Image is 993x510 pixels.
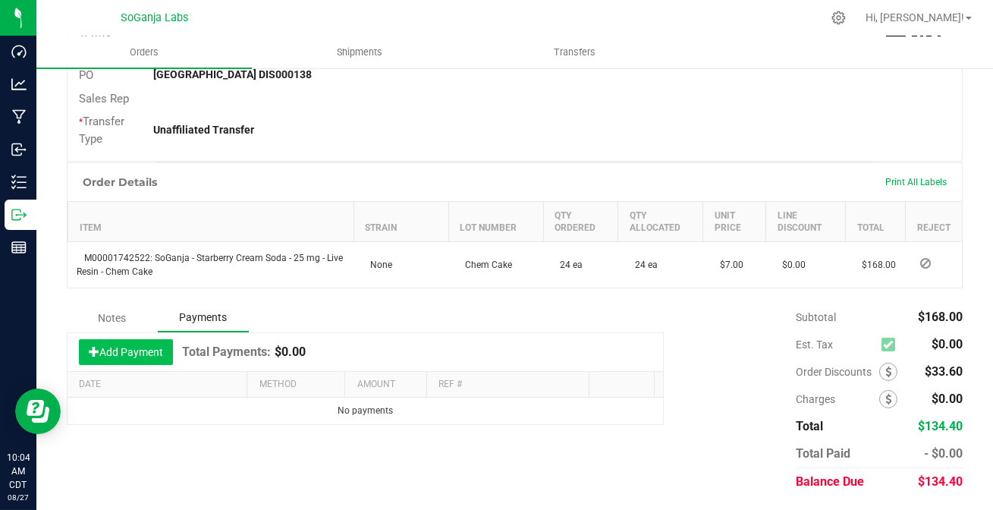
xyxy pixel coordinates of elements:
[796,393,879,405] span: Charges
[77,253,344,277] span: M00001742522: SoGanja - Starberry Cream Soda - 25 mg - Live Resin - Chem Cake
[11,44,27,59] inline-svg: Dashboard
[338,405,393,416] span: No payments
[363,260,392,270] span: None
[354,202,448,242] th: Strain
[618,202,703,242] th: Qty Allocated
[316,46,403,59] span: Shipments
[83,176,157,188] h1: Order Details
[79,115,124,146] span: Transfer Type
[885,177,947,187] span: Print All Labels
[79,92,129,105] span: Sales Rep
[7,492,30,503] p: 08/27
[765,202,845,242] th: Line Discount
[829,11,848,25] div: Manage settings
[543,202,618,242] th: Qty Ordered
[932,337,963,351] span: $0.00
[11,175,27,190] inline-svg: Inventory
[918,474,963,489] span: $134.40
[68,372,247,398] th: Date
[924,446,963,461] span: - $0.00
[918,310,963,324] span: $168.00
[11,109,27,124] inline-svg: Manufacturing
[925,364,963,379] span: $33.60
[881,335,902,355] span: Calculate excise tax
[11,142,27,157] inline-svg: Inbound
[796,419,823,433] span: Total
[68,202,354,242] th: Item
[796,446,850,461] span: Total Paid
[36,36,252,68] a: Orders
[914,259,937,268] span: Reject Inventory
[426,372,589,398] th: Ref #
[344,372,426,398] th: Amount
[712,260,743,270] span: $7.00
[552,260,583,270] span: 24 ea
[67,304,158,332] div: Notes
[775,260,806,270] span: $0.00
[11,77,27,92] inline-svg: Analytics
[275,345,306,360] p: $0.00
[703,202,766,242] th: Unit Price
[457,260,512,270] span: Chem Cake
[845,202,905,242] th: Total
[627,260,658,270] span: 24 ea
[467,36,682,68] a: Transfers
[796,474,864,489] span: Balance Due
[79,339,173,365] button: Add Payment
[109,46,179,59] span: Orders
[796,311,836,323] span: Subtotal
[158,304,249,332] div: Payments
[448,202,543,242] th: Lot Number
[854,260,896,270] span: $168.00
[7,451,30,492] p: 10:04 AM CDT
[905,202,962,242] th: Reject
[796,366,879,378] span: Order Discounts
[533,46,616,59] span: Transfers
[182,345,271,360] h1: Total Payments:
[11,240,27,255] inline-svg: Reports
[932,392,963,406] span: $0.00
[153,124,254,136] strong: Unaffiliated Transfer
[866,11,964,24] span: Hi, [PERSON_NAME]!
[121,11,189,24] span: SoGanja Labs
[918,419,963,433] span: $134.40
[247,372,344,398] th: Method
[252,36,467,68] a: Shipments
[11,207,27,222] inline-svg: Outbound
[15,389,61,434] iframe: Resource center
[796,338,875,351] span: Est. Tax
